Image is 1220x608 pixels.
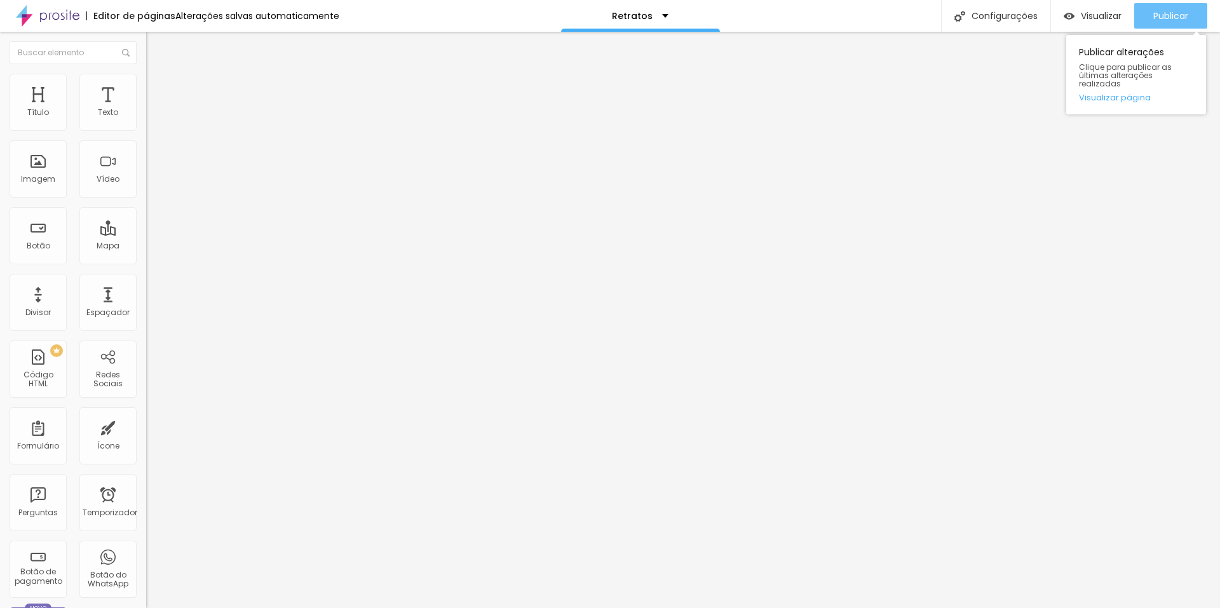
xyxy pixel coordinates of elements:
[122,49,130,57] img: Ícone
[1153,10,1188,22] font: Publicar
[25,307,51,318] font: Divisor
[1079,62,1172,89] font: Clique para publicar as últimas alterações realizadas
[1079,93,1193,102] a: Visualizar página
[1064,11,1074,22] img: view-1.svg
[88,569,128,589] font: Botão do WhatsApp
[97,173,119,184] font: Vídeo
[612,10,653,22] font: Retratos
[1051,3,1134,29] button: Visualizar
[98,107,118,118] font: Texto
[1079,91,1151,104] font: Visualizar página
[86,307,130,318] font: Espaçador
[972,10,1038,22] font: Configurações
[27,240,50,251] font: Botão
[10,41,137,64] input: Buscar elemento
[21,173,55,184] font: Imagem
[175,10,339,22] font: Alterações salvas automaticamente
[93,369,123,389] font: Redes Sociais
[1079,46,1164,58] font: Publicar alterações
[97,240,119,251] font: Mapa
[1081,10,1122,22] font: Visualizar
[24,369,53,389] font: Código HTML
[97,440,119,451] font: Ícone
[954,11,965,22] img: Ícone
[15,566,62,586] font: Botão de pagamento
[27,107,49,118] font: Título
[83,507,137,518] font: Temporizador
[93,10,175,22] font: Editor de páginas
[18,507,58,518] font: Perguntas
[1134,3,1207,29] button: Publicar
[17,440,59,451] font: Formulário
